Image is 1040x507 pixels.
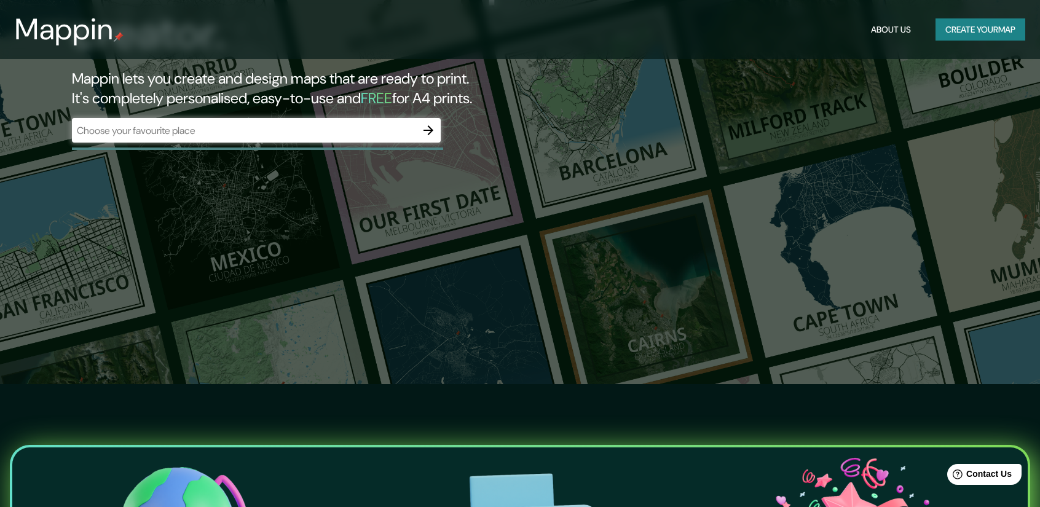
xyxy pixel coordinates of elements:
button: About Us [866,18,916,41]
input: Choose your favourite place [72,124,416,138]
h5: FREE [361,88,392,108]
iframe: Help widget launcher [931,459,1026,493]
button: Create yourmap [936,18,1025,41]
h3: Mappin [15,12,114,47]
img: mappin-pin [114,32,124,42]
h2: Mappin lets you create and design maps that are ready to print. It's completely personalised, eas... [72,69,592,108]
